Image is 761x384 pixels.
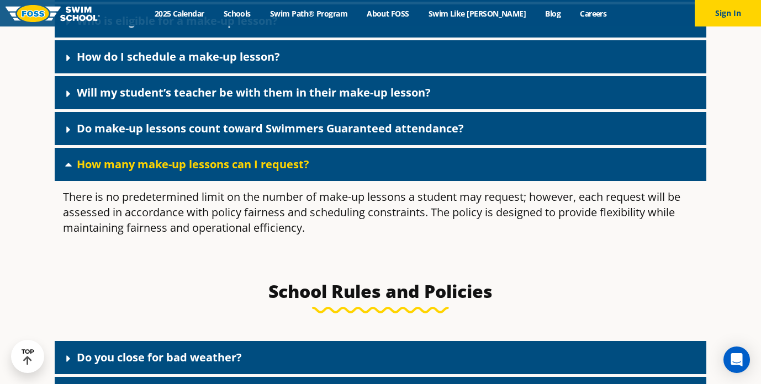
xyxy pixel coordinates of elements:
[6,5,100,22] img: FOSS Swim School Logo
[723,346,750,373] div: Open Intercom Messenger
[120,280,641,302] h3: School Rules and Policies
[260,8,357,19] a: Swim Path® Program
[55,148,706,181] div: How many make-up lessons can I request?
[214,8,260,19] a: Schools
[63,189,698,236] p: There is no predetermined limit on the number of make-up lessons a student may request; however, ...
[419,8,536,19] a: Swim Like [PERSON_NAME]
[77,85,431,100] a: Will my student’s teacher be with them in their make-up lesson?
[145,8,214,19] a: 2025 Calendar
[77,49,280,64] a: How do I schedule a make-up lesson?
[55,112,706,145] div: Do make-up lessons count toward Swimmers Guaranteed attendance?
[55,76,706,109] div: Will my student’s teacher be with them in their make-up lesson?
[22,348,34,365] div: TOP
[55,40,706,73] div: How do I schedule a make-up lesson?
[536,8,570,19] a: Blog
[77,121,464,136] a: Do make-up lessons count toward Swimmers Guaranteed attendance?
[357,8,419,19] a: About FOSS
[55,341,706,374] div: Do you close for bad weather?
[77,350,242,365] a: Do you close for bad weather?
[570,8,616,19] a: Careers
[77,157,309,172] a: How many make-up lessons can I request?
[55,181,706,253] div: How many make-up lessons can I request?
